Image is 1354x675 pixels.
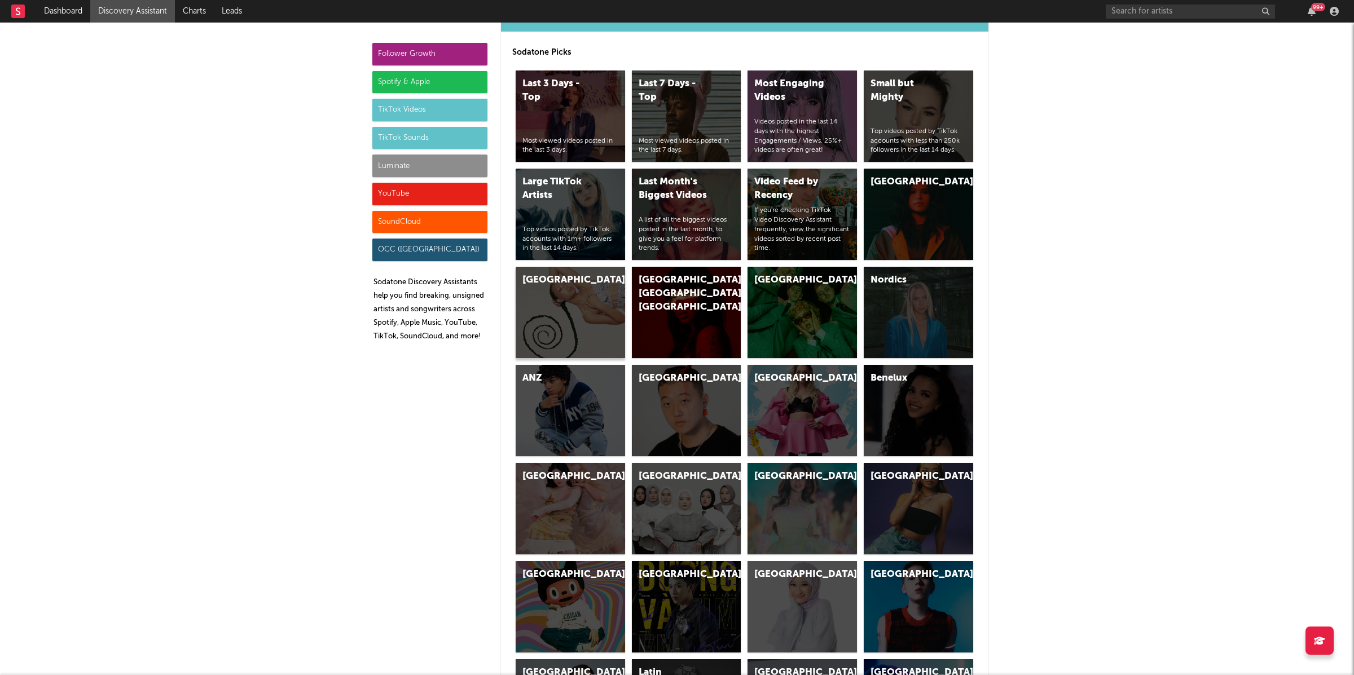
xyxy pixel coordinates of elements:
[639,215,735,253] div: A list of all the biggest videos posted in the last month, to give you a feel for platform trends.
[372,99,487,121] div: TikTok Videos
[639,372,715,385] div: [GEOGRAPHIC_DATA]
[512,46,977,59] p: Sodatone Picks
[522,136,618,156] div: Most viewed videos posted in the last 3 days.
[372,155,487,177] div: Luminate
[639,568,715,581] div: [GEOGRAPHIC_DATA]
[373,276,487,343] p: Sodatone Discovery Assistants help you find breaking, unsigned artists and songwriters across Spo...
[864,267,973,358] a: Nordics
[871,568,947,581] div: [GEOGRAPHIC_DATA]
[748,70,857,162] a: Most Engaging VideosVideos posted in the last 14 days with the highest Engagements / Views. 25%+ ...
[754,206,850,253] div: If you're checking TikTok Video Discovery Assistant frequently, view the significant videos sorte...
[632,267,741,358] a: [GEOGRAPHIC_DATA], [GEOGRAPHIC_DATA], [GEOGRAPHIC_DATA]
[864,463,973,554] a: [GEOGRAPHIC_DATA]
[754,568,831,581] div: [GEOGRAPHIC_DATA]
[639,77,715,104] div: Last 7 Days - Top
[639,273,715,314] div: [GEOGRAPHIC_DATA], [GEOGRAPHIC_DATA], [GEOGRAPHIC_DATA]
[748,561,857,652] a: [GEOGRAPHIC_DATA]
[871,175,947,189] div: [GEOGRAPHIC_DATA]
[639,136,735,156] div: Most viewed videos posted in the last 7 days.
[516,267,625,358] a: [GEOGRAPHIC_DATA]
[372,43,487,65] div: Follower Growth
[871,77,947,104] div: Small but Mighty
[516,70,625,162] a: Last 3 Days - TopMost viewed videos posted in the last 3 days.
[632,365,741,456] a: [GEOGRAPHIC_DATA]
[522,372,599,385] div: ANZ
[516,561,625,652] a: [GEOGRAPHIC_DATA]
[754,273,831,287] div: [GEOGRAPHIC_DATA]
[639,175,715,202] div: Last Month's Biggest Videos
[871,372,947,385] div: Benelux
[639,470,715,483] div: [GEOGRAPHIC_DATA]
[522,568,599,581] div: [GEOGRAPHIC_DATA]
[516,365,625,456] a: ANZ
[632,561,741,652] a: [GEOGRAPHIC_DATA]
[632,169,741,260] a: Last Month's Biggest VideosA list of all the biggest videos posted in the last month, to give you...
[372,127,487,149] div: TikTok Sounds
[864,169,973,260] a: [GEOGRAPHIC_DATA]
[1106,5,1275,19] input: Search for artists
[1308,7,1316,16] button: 99+
[754,175,831,202] div: Video Feed by Recency
[748,365,857,456] a: [GEOGRAPHIC_DATA]
[522,175,599,202] div: Large TikTok Artists
[754,470,831,483] div: [GEOGRAPHIC_DATA]
[522,273,599,287] div: [GEOGRAPHIC_DATA]
[632,70,741,162] a: Last 7 Days - TopMost viewed videos posted in the last 7 days.
[754,77,831,104] div: Most Engaging Videos
[864,365,973,456] a: Benelux
[754,117,850,155] div: Videos posted in the last 14 days with the highest Engagements / Views. 25%+ videos are often great!
[871,273,947,287] div: Nordics
[522,77,599,104] div: Last 3 Days - Top
[871,470,947,483] div: [GEOGRAPHIC_DATA]
[864,70,973,162] a: Small but MightyTop videos posted by TikTok accounts with less than 250k followers in the last 14...
[516,169,625,260] a: Large TikTok ArtistsTop videos posted by TikTok accounts with 1m+ followers in the last 14 days.
[632,463,741,554] a: [GEOGRAPHIC_DATA]
[1311,3,1325,11] div: 99 +
[522,470,599,483] div: [GEOGRAPHIC_DATA]
[372,71,487,94] div: Spotify & Apple
[372,183,487,205] div: YouTube
[522,225,618,253] div: Top videos posted by TikTok accounts with 1m+ followers in the last 14 days.
[864,561,973,652] a: [GEOGRAPHIC_DATA]
[516,463,625,554] a: [GEOGRAPHIC_DATA]
[754,372,831,385] div: [GEOGRAPHIC_DATA]
[748,169,857,260] a: Video Feed by RecencyIf you're checking TikTok Video Discovery Assistant frequently, view the sig...
[748,267,857,358] a: [GEOGRAPHIC_DATA]
[372,239,487,261] div: OCC ([GEOGRAPHIC_DATA])
[871,127,966,155] div: Top videos posted by TikTok accounts with less than 250k followers in the last 14 days.
[748,463,857,554] a: [GEOGRAPHIC_DATA]
[372,211,487,233] div: SoundCloud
